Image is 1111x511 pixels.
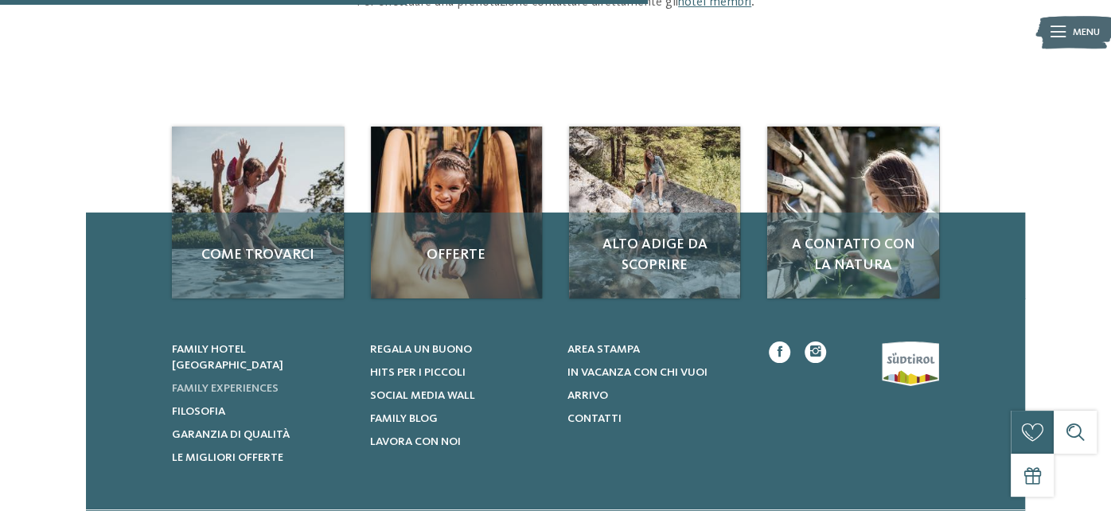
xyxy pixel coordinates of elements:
img: I nostri dati di contatto [569,127,741,298]
a: I nostri dati di contatto Offerte [371,127,543,298]
a: In vacanza con chi vuoi [567,365,747,380]
a: Lavora con noi [370,434,550,450]
a: I nostri dati di contatto Come trovarci [172,127,344,298]
span: Alto Adige da scoprire [583,235,727,275]
span: Arrivo [567,390,608,401]
span: Come trovarci [186,245,329,265]
span: A contatto con la natura [782,235,925,275]
a: Regala un buono [370,341,550,357]
img: I nostri dati di contatto [172,127,344,298]
span: In vacanza con chi vuoi [567,367,708,378]
span: Hits per i piccoli [370,367,466,378]
span: Le migliori offerte [172,452,283,463]
span: Filosofia [172,406,225,417]
a: Area stampa [567,341,747,357]
span: Contatti [567,413,622,424]
span: Offerte [385,245,528,265]
span: Family Blog [370,413,438,424]
a: Garanzia di qualità [172,427,352,443]
a: I nostri dati di contatto Alto Adige da scoprire [569,127,741,298]
a: Social Media Wall [370,388,550,404]
span: Regala un buono [370,344,472,355]
span: Lavora con noi [370,436,461,447]
img: I nostri dati di contatto [371,127,543,298]
span: Social Media Wall [370,390,475,401]
a: Contatti [567,411,747,427]
a: Family Blog [370,411,550,427]
span: Family experiences [172,383,279,394]
a: I nostri dati di contatto A contatto con la natura [767,127,939,298]
img: I nostri dati di contatto [767,127,939,298]
a: Family hotel [GEOGRAPHIC_DATA] [172,341,352,373]
a: Arrivo [567,388,747,404]
span: Family hotel [GEOGRAPHIC_DATA] [172,344,283,371]
span: Area stampa [567,344,640,355]
a: Le migliori offerte [172,450,352,466]
a: Filosofia [172,404,352,419]
span: Garanzia di qualità [172,429,290,440]
a: Hits per i piccoli [370,365,550,380]
a: Family experiences [172,380,352,396]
